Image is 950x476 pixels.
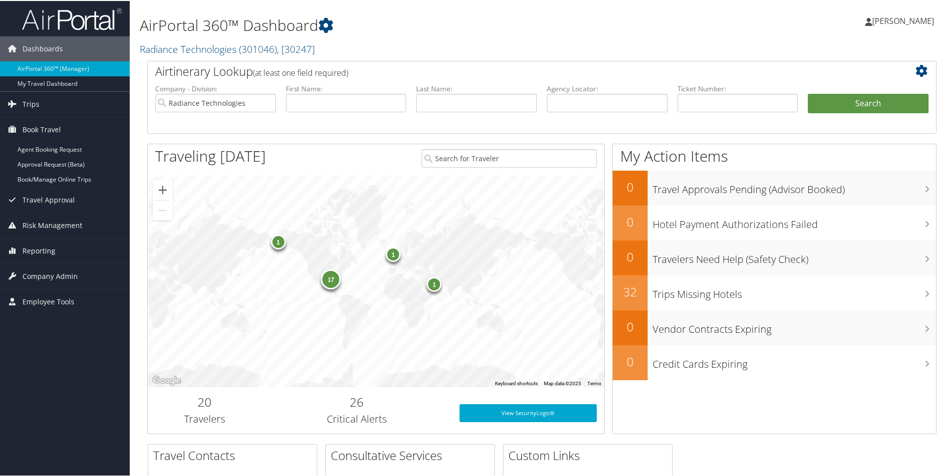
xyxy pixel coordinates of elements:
[155,145,266,166] h1: Traveling [DATE]
[269,393,445,410] h2: 26
[277,41,315,55] span: , [ 30247 ]
[239,41,277,55] span: ( 301046 )
[613,247,648,264] h2: 0
[653,246,936,265] h3: Travelers Need Help (Safety Check)
[155,393,254,410] h2: 20
[653,316,936,335] h3: Vendor Contracts Expiring
[386,245,401,260] div: 1
[22,187,75,212] span: Travel Approval
[653,212,936,231] h3: Hotel Payment Authorizations Failed
[22,35,63,60] span: Dashboards
[808,93,929,113] button: Search
[613,145,936,166] h1: My Action Items
[613,239,936,274] a: 0Travelers Need Help (Safety Check)
[613,205,936,239] a: 0Hotel Payment Authorizations Failed
[155,411,254,425] h3: Travelers
[269,411,445,425] h3: Critical Alerts
[460,403,597,421] a: View SecurityLogic®
[150,373,183,386] a: Open this area in Google Maps (opens a new window)
[872,14,934,25] span: [PERSON_NAME]
[653,281,936,300] h3: Trips Missing Hotels
[155,83,276,93] label: Company - Division:
[22,238,55,262] span: Reporting
[153,200,173,220] button: Zoom out
[22,263,78,288] span: Company Admin
[613,213,648,230] h2: 0
[587,380,601,385] a: Terms (opens in new tab)
[286,83,407,93] label: First Name:
[153,179,173,199] button: Zoom in
[271,234,286,248] div: 1
[613,170,936,205] a: 0Travel Approvals Pending (Advisor Booked)
[613,317,648,334] h2: 0
[547,83,668,93] label: Agency Locator:
[544,380,581,385] span: Map data ©2025
[613,274,936,309] a: 32Trips Missing Hotels
[22,288,74,313] span: Employee Tools
[155,62,863,79] h2: Airtinerary Lookup
[253,66,348,77] span: (at least one field required)
[613,309,936,344] a: 0Vendor Contracts Expiring
[416,83,537,93] label: Last Name:
[508,446,672,463] h2: Custom Links
[22,116,61,141] span: Book Travel
[153,446,317,463] h2: Travel Contacts
[678,83,798,93] label: Ticket Number:
[422,148,597,167] input: Search for Traveler
[331,446,494,463] h2: Consultative Services
[613,344,936,379] a: 0Credit Cards Expiring
[22,6,122,30] img: airportal-logo.png
[140,41,315,55] a: Radiance Technologies
[613,282,648,299] h2: 32
[321,268,341,288] div: 17
[495,379,538,386] button: Keyboard shortcuts
[22,91,39,116] span: Trips
[613,178,648,195] h2: 0
[653,351,936,370] h3: Credit Cards Expiring
[150,373,183,386] img: Google
[140,14,676,35] h1: AirPortal 360™ Dashboard
[653,177,936,196] h3: Travel Approvals Pending (Advisor Booked)
[865,5,944,35] a: [PERSON_NAME]
[613,352,648,369] h2: 0
[427,276,442,291] div: 1
[22,212,82,237] span: Risk Management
